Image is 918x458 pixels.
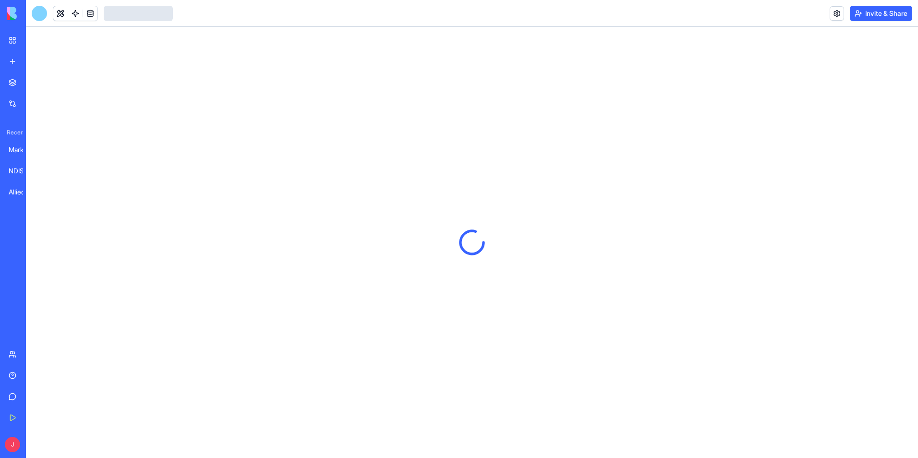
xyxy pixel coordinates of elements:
[850,6,912,21] button: Invite & Share
[9,166,36,176] div: NDIS Google Ad Planner
[9,145,36,155] div: Marketing Campaign Planner
[3,129,23,136] span: Recent
[3,182,41,202] a: Allied Health Ads Planner
[3,140,41,159] a: Marketing Campaign Planner
[9,187,36,197] div: Allied Health Ads Planner
[5,437,20,452] span: J
[3,161,41,181] a: NDIS Google Ad Planner
[7,7,66,20] img: logo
